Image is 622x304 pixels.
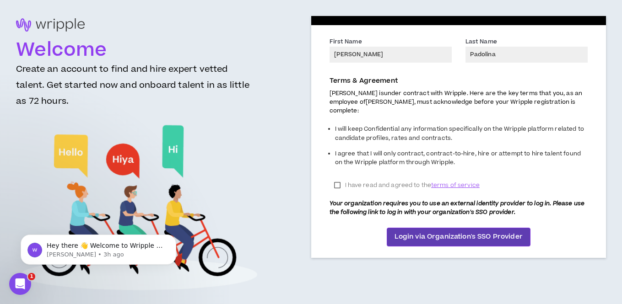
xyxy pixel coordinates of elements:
[465,37,497,48] label: Last Name
[330,178,484,192] label: I have read and agreed to the
[395,232,523,242] span: Login via Organization's SSO Provider
[330,76,588,86] p: Terms & Agreement
[16,18,85,37] img: logo-brand.png
[28,273,35,280] span: 1
[330,89,588,116] p: [PERSON_NAME] is under contract with Wripple. Here are the key terms that you, as an employee of ...
[16,39,262,61] h1: Welcome
[16,61,262,117] h3: Create an account to find and hire expert vetted talent. Get started now and onboard talent in as...
[330,37,362,48] label: First Name
[330,199,588,217] p: Your organization requires you to use an external identity provider to log in. Please use the fol...
[431,181,480,190] span: terms of service
[9,273,31,295] iframe: Intercom live chat
[7,215,190,279] iframe: Intercom notifications message
[335,147,588,171] li: I agree that I will only contract, contract-to-hire, hire or attempt to hire talent found on the ...
[20,117,258,299] img: Welcome to Wripple
[335,123,588,147] li: I will keep Confidential any information specifically on the Wripple platform related to candidat...
[387,228,530,246] a: Login via Organization's SSO Provider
